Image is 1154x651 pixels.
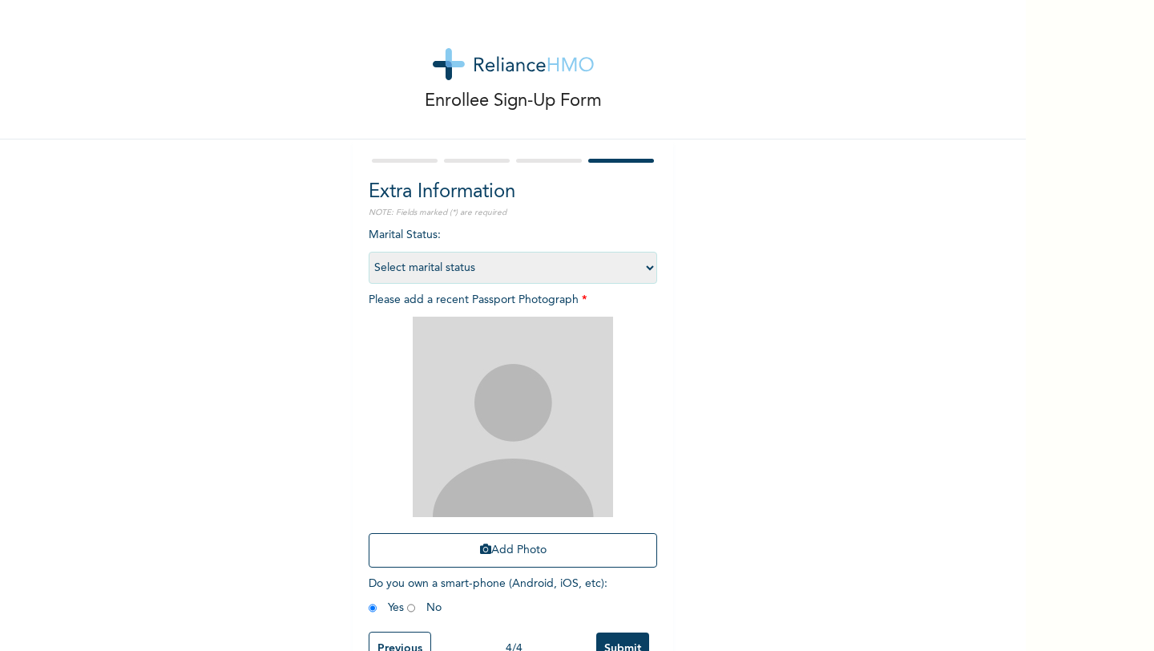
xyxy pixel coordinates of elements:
p: Enrollee Sign-Up Form [425,88,602,115]
p: NOTE: Fields marked (*) are required [369,207,657,219]
button: Add Photo [369,533,657,568]
span: Marital Status : [369,229,657,273]
span: Please add a recent Passport Photograph [369,294,657,576]
span: Do you own a smart-phone (Android, iOS, etc) : Yes No [369,578,607,613]
h2: Extra Information [369,178,657,207]
img: logo [433,48,594,80]
img: Crop [413,317,613,517]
